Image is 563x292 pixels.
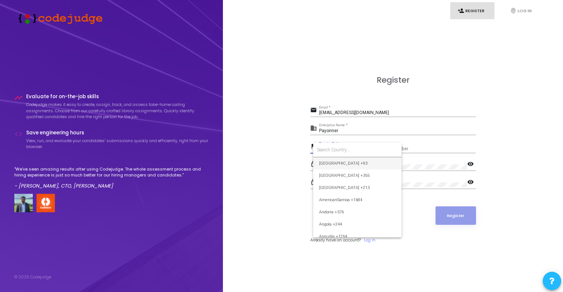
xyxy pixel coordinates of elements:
[319,206,396,218] span: Andorra +376
[319,169,396,182] span: [GEOGRAPHIC_DATA] +355
[319,182,396,194] span: [GEOGRAPHIC_DATA] +213
[319,194,396,206] span: AmericanSamoa +1684
[319,157,396,169] span: [GEOGRAPHIC_DATA] +93
[319,230,396,243] span: Anguilla +1264
[317,147,398,153] input: Search Country...
[319,218,396,230] span: Angola +244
